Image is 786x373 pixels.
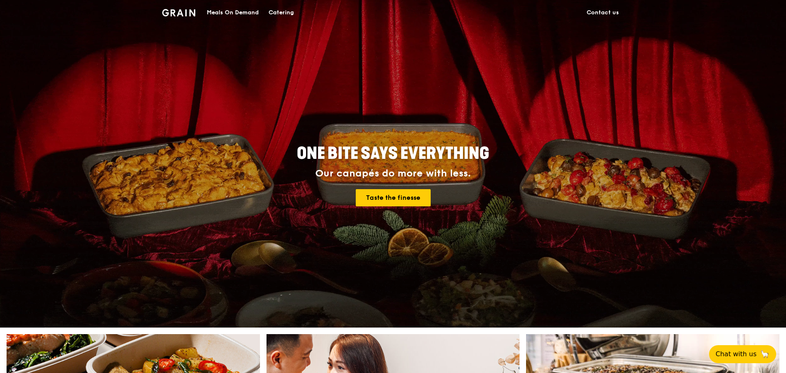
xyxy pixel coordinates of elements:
[716,349,757,359] span: Chat with us
[246,168,540,179] div: Our canapés do more with less.
[582,0,624,25] a: Contact us
[709,345,776,363] button: Chat with us🦙
[162,9,195,16] img: Grain
[207,0,259,25] div: Meals On Demand
[760,349,770,359] span: 🦙
[297,144,489,163] span: ONE BITE SAYS EVERYTHING
[264,0,299,25] a: Catering
[269,0,294,25] div: Catering
[356,189,431,206] a: Taste the finesse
